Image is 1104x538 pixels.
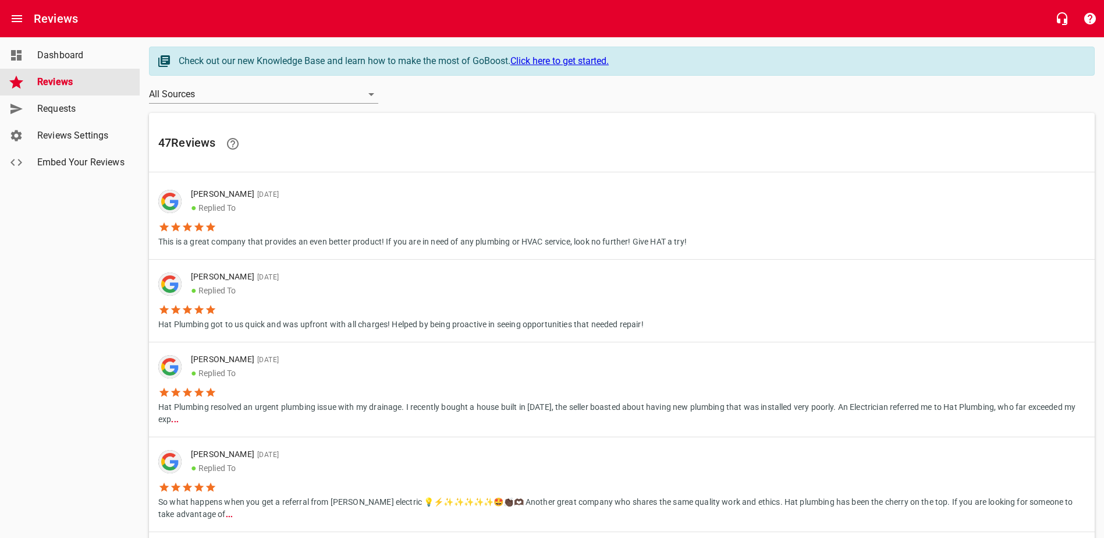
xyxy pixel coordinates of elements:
[158,233,687,248] p: This is a great company that provides an even better product! If you are in need of any plumbing ...
[171,415,178,424] b: ...
[37,129,126,143] span: Reviews Settings
[149,260,1095,342] a: [PERSON_NAME][DATE]●Replied ToHat Plumbing got to us quick and was upfront with all charges! Help...
[158,450,182,473] img: google-dark.png
[158,190,182,213] img: google-dark.png
[254,190,279,199] span: [DATE]
[191,353,1076,366] p: [PERSON_NAME]
[191,462,197,473] span: ●
[158,493,1085,521] p: So what happens when you get a referral from [PERSON_NAME] electric 💡⚡✨✨✨✨✨🤩👏🏿🫶🏿 Another great co...
[158,355,182,378] img: google-dark.png
[149,437,1095,532] a: [PERSON_NAME][DATE]●Replied ToSo what happens when you get a referral from [PERSON_NAME] electric...
[510,55,609,66] a: Click here to get started.
[37,155,126,169] span: Embed Your Reviews
[254,451,279,459] span: [DATE]
[254,273,279,281] span: [DATE]
[158,398,1085,426] p: Hat Plumbing resolved an urgent plumbing issue with my drainage. I recently bought a house built ...
[191,366,1076,380] p: Replied To
[191,201,677,215] p: Replied To
[158,450,182,473] div: Google
[191,188,677,201] p: [PERSON_NAME]
[3,5,31,33] button: Open drawer
[191,461,1076,475] p: Replied To
[158,272,182,296] img: google-dark.png
[149,177,1095,259] a: [PERSON_NAME][DATE]●Replied ToThis is a great company that provides an even better product! If yo...
[37,102,126,116] span: Requests
[158,272,182,296] div: Google
[191,202,197,213] span: ●
[158,190,182,213] div: Google
[254,356,279,364] span: [DATE]
[226,509,233,519] b: ...
[37,75,126,89] span: Reviews
[191,448,1076,461] p: [PERSON_NAME]
[158,130,1085,158] h6: 47 Review s
[191,367,197,378] span: ●
[158,316,644,331] p: Hat Plumbing got to us quick and was upfront with all charges! Helped by being proactive in seein...
[179,54,1082,68] div: Check out our new Knowledge Base and learn how to make the most of GoBoost.
[34,9,78,28] h6: Reviews
[191,271,634,284] p: [PERSON_NAME]
[191,285,197,296] span: ●
[1076,5,1104,33] button: Support Portal
[149,85,378,104] div: All Sources
[219,130,247,158] a: Learn facts about why reviews are important
[37,48,126,62] span: Dashboard
[1048,5,1076,33] button: Live Chat
[149,342,1095,437] a: [PERSON_NAME][DATE]●Replied ToHat Plumbing resolved an urgent plumbing issue with my drainage. I ...
[158,355,182,378] div: Google
[191,284,634,298] p: Replied To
